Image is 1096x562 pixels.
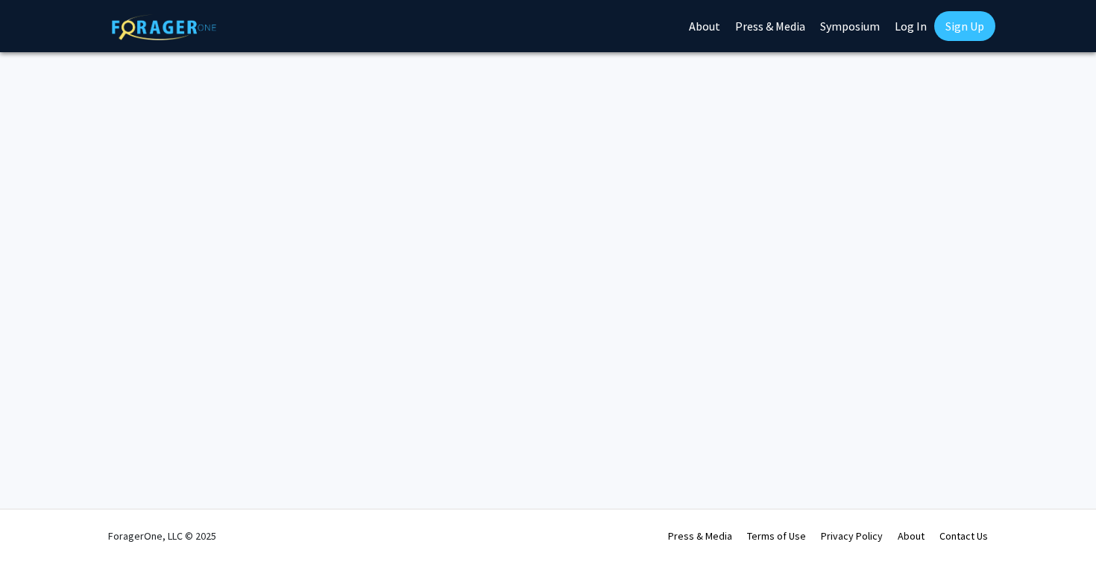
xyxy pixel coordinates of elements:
a: Privacy Policy [821,529,883,543]
img: ForagerOne Logo [112,14,216,40]
a: About [898,529,925,543]
a: Press & Media [668,529,732,543]
a: Contact Us [939,529,988,543]
a: Terms of Use [747,529,806,543]
div: ForagerOne, LLC © 2025 [108,510,216,562]
a: Sign Up [934,11,995,41]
